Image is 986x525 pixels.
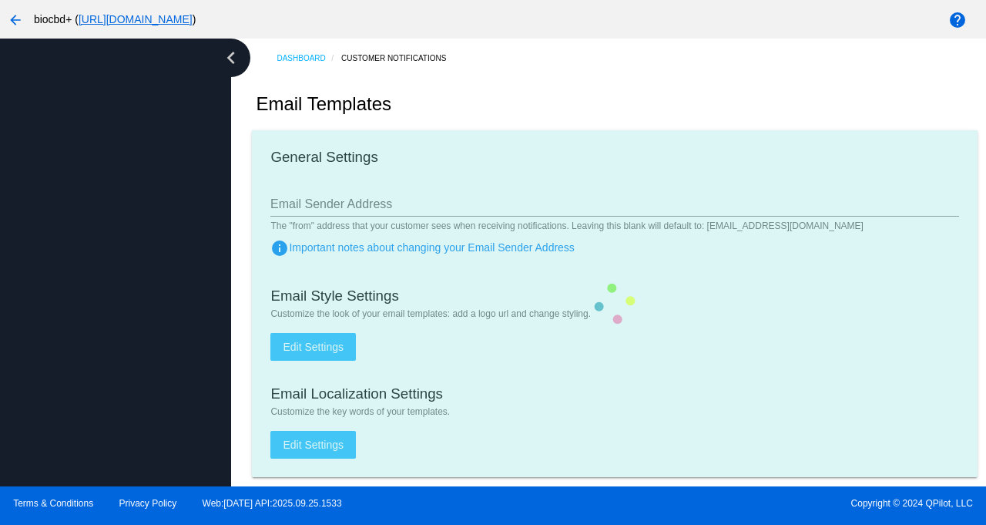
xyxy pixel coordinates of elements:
[948,11,967,29] mat-icon: help
[13,498,93,509] a: Terms & Conditions
[79,13,193,25] a: [URL][DOMAIN_NAME]
[203,498,342,509] a: Web:[DATE] API:2025.09.25.1533
[277,46,341,70] a: Dashboard
[506,498,973,509] span: Copyright © 2024 QPilot, LLC
[341,46,460,70] a: Customer Notifications
[6,11,25,29] mat-icon: arrow_back
[34,13,196,25] span: biocbd+ ( )
[256,93,391,115] h2: Email Templates
[219,45,243,70] i: chevron_left
[119,498,177,509] a: Privacy Policy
